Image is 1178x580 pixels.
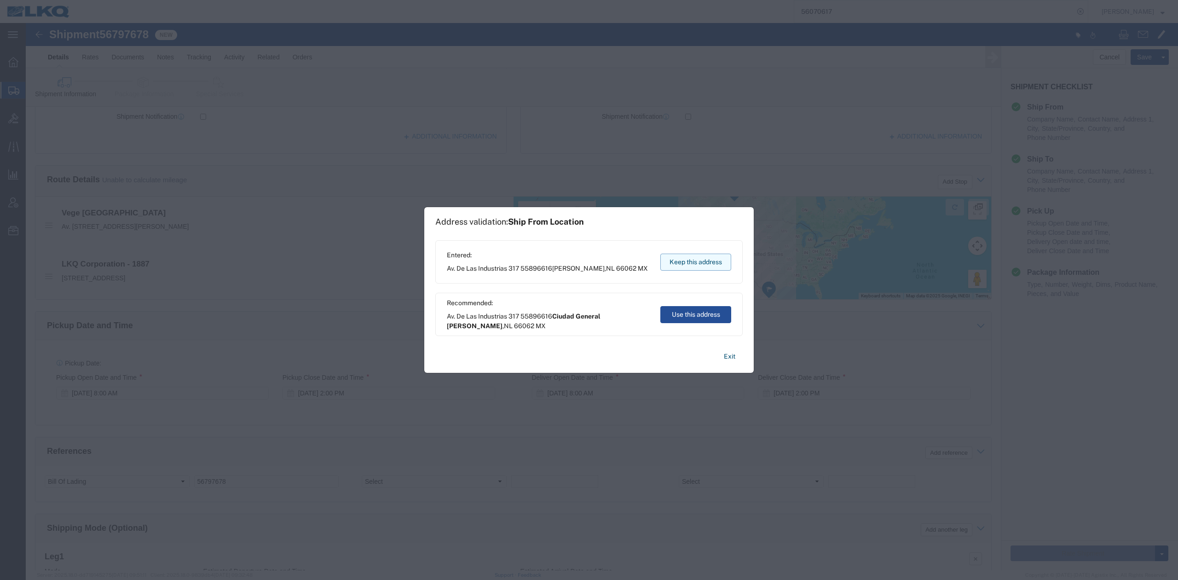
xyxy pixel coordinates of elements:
[435,217,584,227] h1: Address validation:
[447,313,601,330] span: Ciudad General [PERSON_NAME]
[447,298,652,308] span: Recommended:
[447,312,652,331] span: Av. De Las Industrias 317 55896616 ,
[514,322,534,330] span: 66062
[660,254,731,271] button: Keep this address
[536,322,546,330] span: MX
[447,250,648,260] span: Entered:
[447,264,648,273] span: Av. De Las Industrias 317 55896616 ,
[616,265,636,272] span: 66062
[504,322,513,330] span: NL
[660,306,731,323] button: Use this address
[638,265,648,272] span: MX
[552,265,605,272] span: [PERSON_NAME]
[716,348,743,365] button: Exit
[606,265,615,272] span: NL
[508,217,584,226] span: Ship From Location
